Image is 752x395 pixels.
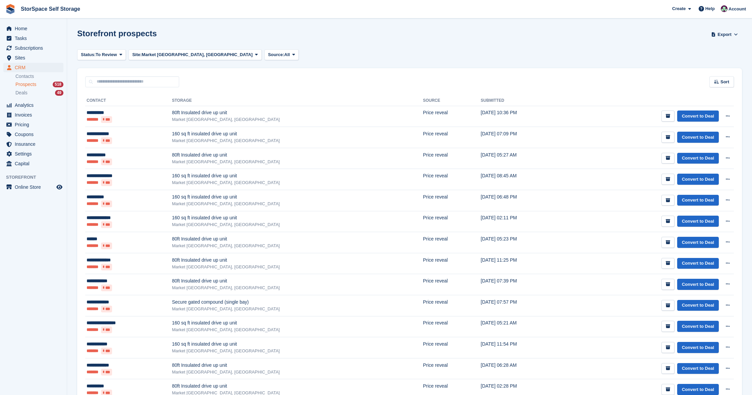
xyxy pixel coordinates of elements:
[15,89,63,96] a: Deals 49
[172,116,423,123] div: Market [GEOGRAPHIC_DATA], [GEOGRAPHIC_DATA]
[481,274,565,295] td: [DATE] 07:39 PM
[481,358,565,379] td: [DATE] 06:28 AM
[3,63,63,72] a: menu
[172,284,423,291] div: Market [GEOGRAPHIC_DATA], [GEOGRAPHIC_DATA]
[15,24,55,33] span: Home
[15,73,63,80] a: Contacts
[142,51,253,58] span: Market [GEOGRAPHIC_DATA], [GEOGRAPHIC_DATA]
[423,148,481,169] td: Price reveal
[481,253,565,274] td: [DATE] 11:25 PM
[172,319,423,326] div: 160 sq ft insulated drive up unit
[677,384,719,395] a: Convert to Deal
[423,190,481,211] td: Price reveal
[677,153,719,164] a: Convert to Deal
[15,159,55,168] span: Capital
[677,258,719,269] a: Convert to Deal
[3,100,63,110] a: menu
[677,279,719,290] a: Convert to Deal
[15,120,55,129] span: Pricing
[172,383,423,390] div: 80ft Insulated drive up unit
[15,81,36,88] span: Prospects
[3,24,63,33] a: menu
[481,337,565,358] td: [DATE] 11:54 PM
[172,109,423,116] div: 80ft Insulated drive up unit
[53,82,63,87] div: 518
[172,193,423,201] div: 160 sq ft insulated drive up unit
[172,326,423,333] div: Market [GEOGRAPHIC_DATA], [GEOGRAPHIC_DATA]
[55,183,63,191] a: Preview store
[721,5,728,12] img: Ross Hadlington
[677,195,719,206] a: Convert to Deal
[677,132,719,143] a: Convert to Deal
[172,264,423,270] div: Market [GEOGRAPHIC_DATA], [GEOGRAPHIC_DATA]
[423,295,481,316] td: Price reveal
[172,341,423,348] div: 160 sq ft insulated drive up unit
[423,232,481,253] td: Price reveal
[481,316,565,337] td: [DATE] 05:21 AM
[172,235,423,243] div: 80ft Insulated drive up unit
[481,127,565,148] td: [DATE] 07:09 PM
[172,257,423,264] div: 80ft Insulated drive up unit
[172,151,423,159] div: 80ft Insulated drive up unit
[172,306,423,312] div: Market [GEOGRAPHIC_DATA], [GEOGRAPHIC_DATA]
[720,79,729,85] span: Sort
[3,149,63,159] a: menu
[3,34,63,43] a: menu
[423,106,481,127] td: Price reveal
[172,221,423,228] div: Market [GEOGRAPHIC_DATA], [GEOGRAPHIC_DATA]
[3,159,63,168] a: menu
[481,232,565,253] td: [DATE] 05:23 PM
[15,43,55,53] span: Subscriptions
[481,169,565,190] td: [DATE] 08:45 AM
[677,174,719,185] a: Convert to Deal
[96,51,117,58] span: To Review
[481,106,565,127] td: [DATE] 10:36 PM
[172,277,423,284] div: 80ft Insulated drive up unit
[15,90,28,96] span: Deals
[172,348,423,354] div: Market [GEOGRAPHIC_DATA], [GEOGRAPHIC_DATA]
[172,362,423,369] div: 80ft Insulated drive up unit
[423,337,481,358] td: Price reveal
[15,81,63,88] a: Prospects 518
[15,149,55,159] span: Settings
[132,51,142,58] span: Site:
[81,51,96,58] span: Status:
[729,6,746,12] span: Account
[423,316,481,337] td: Price reveal
[423,169,481,190] td: Price reveal
[15,63,55,72] span: CRM
[284,51,290,58] span: All
[55,90,63,96] div: 49
[3,139,63,149] a: menu
[15,110,55,120] span: Invoices
[677,216,719,227] a: Convert to Deal
[481,211,565,232] td: [DATE] 02:11 PM
[423,211,481,232] td: Price reveal
[264,49,299,60] button: Source: All
[5,4,15,14] img: stora-icon-8386f47178a22dfd0bd8f6a31ec36ba5ce8667c1dd55bd0f319d3a0aa187defe.svg
[268,51,284,58] span: Source:
[677,363,719,374] a: Convert to Deal
[172,172,423,179] div: 160 sq ft insulated drive up unit
[3,182,63,192] a: menu
[172,159,423,165] div: Market [GEOGRAPHIC_DATA], [GEOGRAPHIC_DATA]
[423,358,481,379] td: Price reveal
[677,300,719,311] a: Convert to Deal
[18,3,83,14] a: StorSpace Self Storage
[423,253,481,274] td: Price reveal
[3,43,63,53] a: menu
[677,237,719,248] a: Convert to Deal
[172,299,423,306] div: Secure gated compound (single bay)
[3,110,63,120] a: menu
[677,111,719,122] a: Convert to Deal
[15,53,55,62] span: Sites
[172,130,423,137] div: 160 sq ft insulated drive up unit
[15,100,55,110] span: Analytics
[672,5,686,12] span: Create
[15,139,55,149] span: Insurance
[677,321,719,332] a: Convert to Deal
[3,130,63,139] a: menu
[423,95,481,106] th: Source
[3,53,63,62] a: menu
[172,243,423,249] div: Market [GEOGRAPHIC_DATA], [GEOGRAPHIC_DATA]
